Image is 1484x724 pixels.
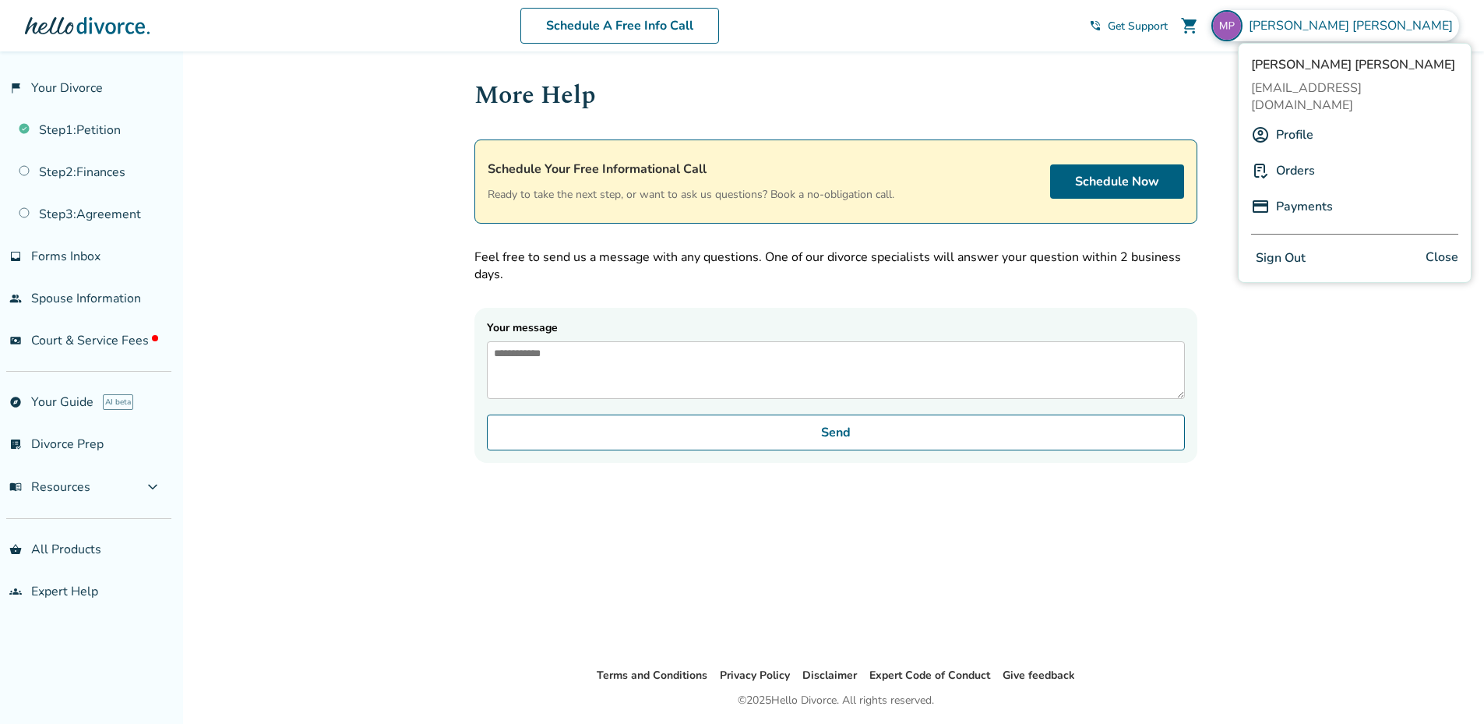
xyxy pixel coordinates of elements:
[1211,10,1243,41] img: perceptiveshark@yahoo.com
[9,438,22,450] span: list_alt_check
[802,666,857,685] li: Disclaimer
[9,479,90,496] span: Resources
[103,394,133,410] span: AI beta
[597,668,707,683] a: Terms and Conditions
[1089,19,1168,34] a: phone_in_talkGet Support
[1180,16,1199,35] span: shopping_cart
[1003,666,1075,685] li: Give feedback
[9,543,22,556] span: shopping_basket
[474,76,1197,115] h1: More Help
[869,668,990,683] a: Expert Code of Conduct
[1108,19,1168,34] span: Get Support
[1251,79,1458,114] span: [EMAIL_ADDRESS][DOMAIN_NAME]
[1251,56,1458,73] span: [PERSON_NAME] [PERSON_NAME]
[1089,19,1102,32] span: phone_in_talk
[720,668,790,683] a: Privacy Policy
[1249,17,1459,34] span: [PERSON_NAME] [PERSON_NAME]
[1050,164,1184,199] a: Schedule Now
[738,691,934,710] div: © 2025 Hello Divorce. All rights reserved.
[9,396,22,408] span: explore
[31,248,100,265] span: Forms Inbox
[9,481,22,493] span: menu_book
[9,82,22,94] span: flag_2
[1135,97,1484,724] iframe: Chat Widget
[9,250,22,263] span: inbox
[9,585,22,598] span: groups
[487,341,1185,399] textarea: Your message
[488,159,894,179] h4: Schedule Your Free Informational Call
[474,249,1197,283] p: Feel free to send us a message with any questions. One of our divorce specialists will answer you...
[520,8,719,44] a: Schedule A Free Info Call
[488,159,894,204] div: Ready to take the next step, or want to ask us questions? Book a no-obligation call.
[487,415,1185,450] button: Send
[9,334,22,347] span: universal_currency_alt
[31,332,158,349] span: Court & Service Fees
[143,478,162,496] span: expand_more
[487,320,1185,399] label: Your message
[9,292,22,305] span: people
